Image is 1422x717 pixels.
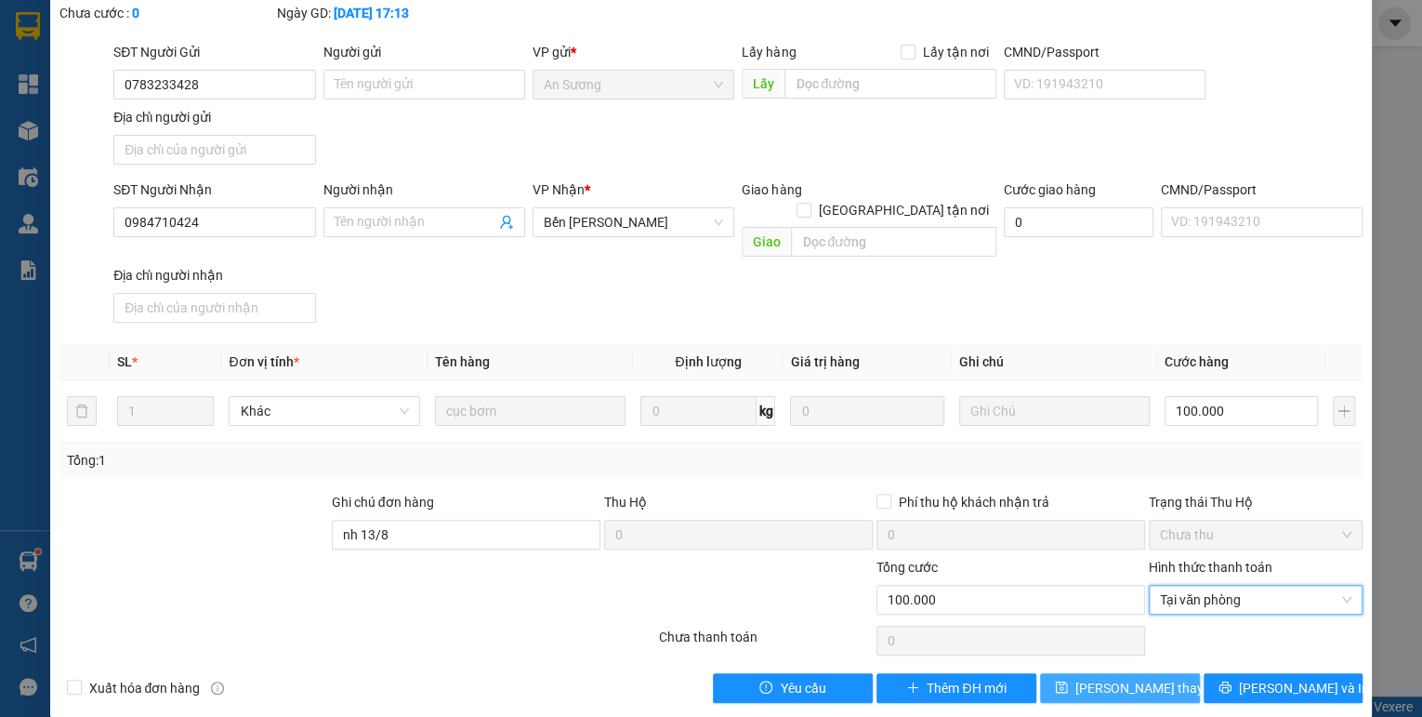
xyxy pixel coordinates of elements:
div: Người gửi [323,42,525,62]
div: CMND/Passport [1161,179,1363,200]
input: Địa chỉ của người nhận [113,293,315,323]
span: Giá trị hàng [790,354,859,369]
button: save[PERSON_NAME] thay đổi [1040,673,1200,703]
span: Phí thu hộ khách nhận trả [891,492,1057,512]
span: Yêu cầu [780,678,825,698]
div: VP gửi [533,42,734,62]
div: Người nhận [323,179,525,200]
span: Cước hàng [1165,354,1229,369]
input: Ghi Chú [959,396,1150,426]
span: Thu Hộ [604,495,647,510]
span: Tại văn phòng [1160,586,1351,614]
span: Tên hàng [435,354,490,369]
span: [PERSON_NAME] thay đổi [1075,678,1224,698]
div: Địa chỉ người gửi [113,107,315,127]
button: plus [1333,396,1355,426]
span: Lấy [742,69,784,99]
div: Chưa cước : [59,3,273,23]
div: Tổng: 1 [67,450,550,471]
b: 0 [132,6,139,20]
span: Bến Xe Ngọc Hồi [544,208,723,236]
span: VP Nhận [533,182,585,197]
div: Trạng thái Thu Hộ [1149,492,1363,512]
input: Dọc đường [791,227,996,257]
label: Hình thức thanh toán [1149,560,1272,575]
input: Dọc đường [784,69,996,99]
input: 0 [790,396,943,426]
input: Địa chỉ của người gửi [113,135,315,165]
input: VD: Bàn, Ghế [435,396,625,426]
div: Địa chỉ người nhận [113,265,315,285]
button: printer[PERSON_NAME] và In [1204,673,1363,703]
span: Đơn vị tính [229,354,298,369]
span: Chưa thu [1160,521,1351,549]
button: plusThêm ĐH mới [876,673,1036,703]
button: delete [67,396,97,426]
span: SL [117,354,132,369]
b: [DATE] 17:13 [334,6,409,20]
span: Lấy hàng [742,45,796,60]
input: Ghi chú đơn hàng [332,520,600,550]
div: CMND/Passport [1004,42,1205,62]
span: info-circle [211,682,224,695]
span: Tổng cước [876,560,938,575]
span: Thêm ĐH mới [927,678,1006,698]
input: Cước giao hàng [1004,207,1153,237]
span: Định lượng [675,354,741,369]
span: [GEOGRAPHIC_DATA] tận nơi [811,200,996,220]
span: printer [1218,681,1231,696]
button: exclamation-circleYêu cầu [713,673,873,703]
span: exclamation-circle [759,681,772,696]
th: Ghi chú [952,344,1157,380]
label: Cước giao hàng [1004,182,1096,197]
span: An Sương [544,71,723,99]
div: Chưa thanh toán [656,627,874,659]
span: kg [757,396,775,426]
label: Ghi chú đơn hàng [332,495,434,510]
span: Giao hàng [742,182,801,197]
span: Lấy tận nơi [915,42,996,62]
span: Xuất hóa đơn hàng [82,678,208,698]
div: SĐT Người Nhận [113,179,315,200]
span: save [1055,681,1068,696]
span: user-add [499,215,514,230]
span: Khác [240,397,408,425]
div: Ngày GD: [277,3,491,23]
span: Giao [742,227,791,257]
span: plus [906,681,919,696]
span: [PERSON_NAME] và In [1239,678,1369,698]
div: SĐT Người Gửi [113,42,315,62]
